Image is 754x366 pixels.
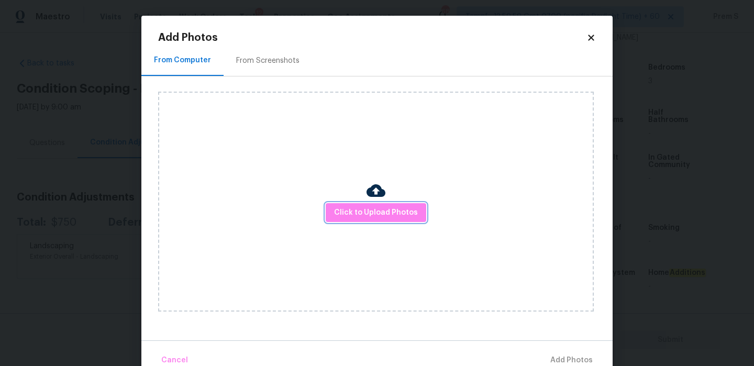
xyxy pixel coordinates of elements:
h2: Add Photos [158,32,586,43]
span: Click to Upload Photos [334,206,418,219]
img: Cloud Upload Icon [367,181,385,200]
div: From Screenshots [236,56,300,66]
button: Click to Upload Photos [326,203,426,223]
div: From Computer [154,55,211,65]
